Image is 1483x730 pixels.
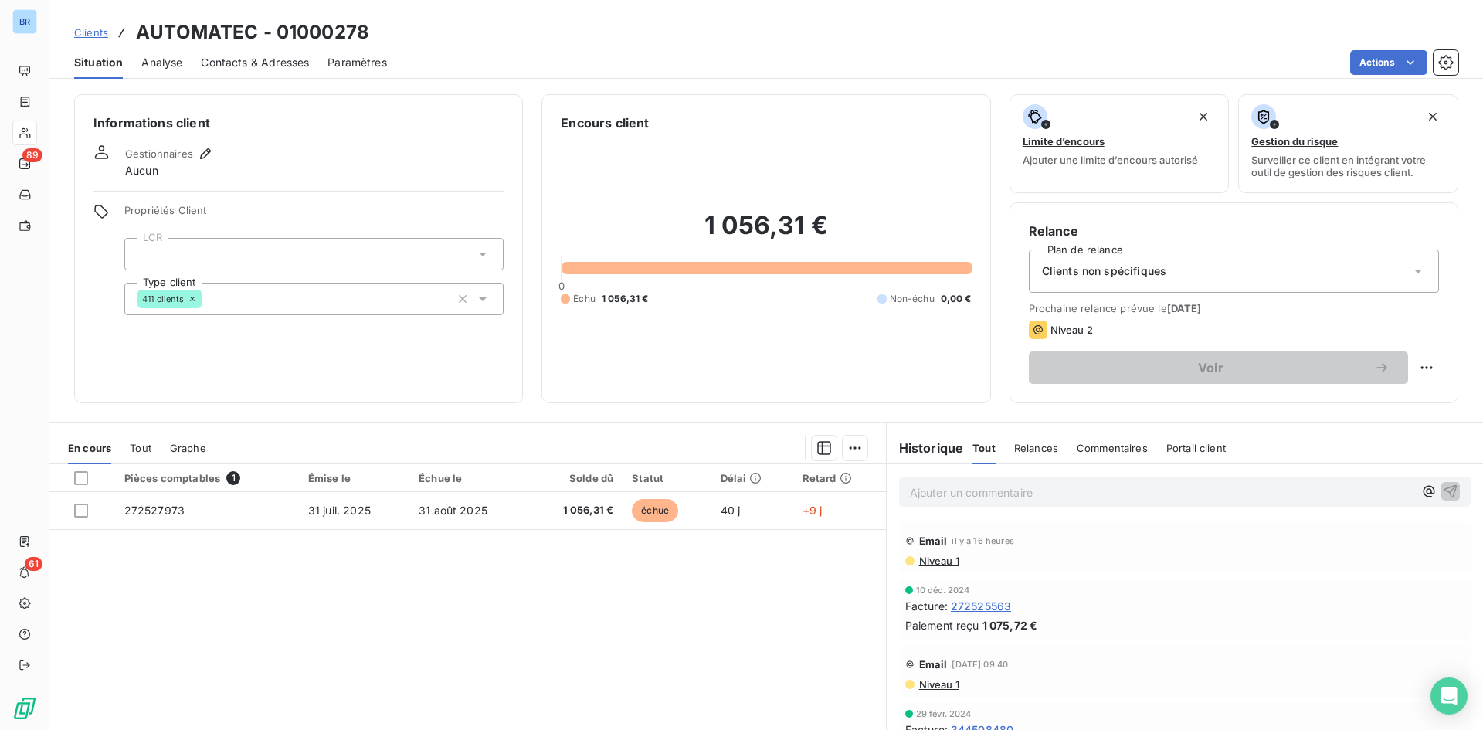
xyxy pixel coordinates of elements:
span: Portail client [1166,442,1226,454]
span: Propriétés Client [124,204,504,226]
span: 1 075,72 € [982,617,1038,633]
div: Solde dû [538,472,613,484]
span: Email [919,535,948,547]
span: il y a 16 heures [952,536,1013,545]
h3: AUTOMATEC - 01000278 [136,19,369,46]
h6: Informations client [93,114,504,132]
a: Clients [74,25,108,40]
span: Commentaires [1077,442,1148,454]
input: Ajouter une valeur [202,292,214,306]
span: 1 056,31 € [538,503,613,518]
span: Surveiller ce client en intégrant votre outil de gestion des risques client. [1251,154,1445,178]
span: Analyse [141,55,182,70]
span: Limite d’encours [1023,135,1105,148]
span: [DATE] 09:40 [952,660,1008,669]
span: Situation [74,55,123,70]
span: Voir [1047,362,1374,374]
span: Non-échu [890,292,935,306]
span: En cours [68,442,111,454]
span: 411 clients [142,294,185,304]
button: Actions [1350,50,1427,75]
span: Niveau 1 [918,678,959,691]
span: +9 j [803,504,823,517]
div: Open Intercom Messenger [1430,677,1468,715]
span: 10 déc. 2024 [916,586,970,595]
span: Ajouter une limite d’encours autorisé [1023,154,1198,166]
span: 1 056,31 € [602,292,649,306]
input: Ajouter une valeur [137,247,150,261]
span: Email [919,658,948,671]
span: 272527973 [124,504,185,517]
h6: Encours client [561,114,649,132]
h6: Relance [1029,222,1439,240]
div: BR [12,9,37,34]
span: Clients [74,26,108,39]
h6: Historique [887,439,964,457]
button: Limite d’encoursAjouter une limite d’encours autorisé [1010,94,1230,193]
span: 61 [25,557,42,571]
div: Pièces comptables [124,471,290,485]
span: 1 [226,471,240,485]
span: Facture : [905,598,948,614]
span: 29 févr. 2024 [916,709,972,718]
div: Statut [632,472,701,484]
span: Niveau 2 [1050,324,1093,336]
span: Paramètres [327,55,387,70]
h2: 1 056,31 € [561,210,971,256]
span: Clients non spécifiques [1042,263,1166,279]
span: Aucun [125,163,158,178]
span: Relances [1014,442,1058,454]
span: 31 août 2025 [419,504,487,517]
span: Échu [573,292,596,306]
span: échue [632,499,678,522]
span: Gestionnaires [125,148,193,160]
div: Échue le [419,472,519,484]
span: Contacts & Adresses [201,55,309,70]
div: Retard [803,472,877,484]
button: Gestion du risqueSurveiller ce client en intégrant votre outil de gestion des risques client. [1238,94,1458,193]
span: 40 j [721,504,741,517]
span: Niveau 1 [918,555,959,567]
span: Gestion du risque [1251,135,1338,148]
span: Paiement reçu [905,617,979,633]
span: 89 [22,148,42,162]
span: Tout [130,442,151,454]
span: 0 [558,280,565,292]
span: 272525563 [951,598,1011,614]
div: Émise le [308,472,400,484]
button: Voir [1029,351,1408,384]
span: Tout [972,442,996,454]
span: Prochaine relance prévue le [1029,302,1439,314]
span: 0,00 € [941,292,972,306]
span: [DATE] [1167,302,1202,314]
span: Graphe [170,442,206,454]
span: 31 juil. 2025 [308,504,371,517]
img: Logo LeanPay [12,696,37,721]
div: Délai [721,472,784,484]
